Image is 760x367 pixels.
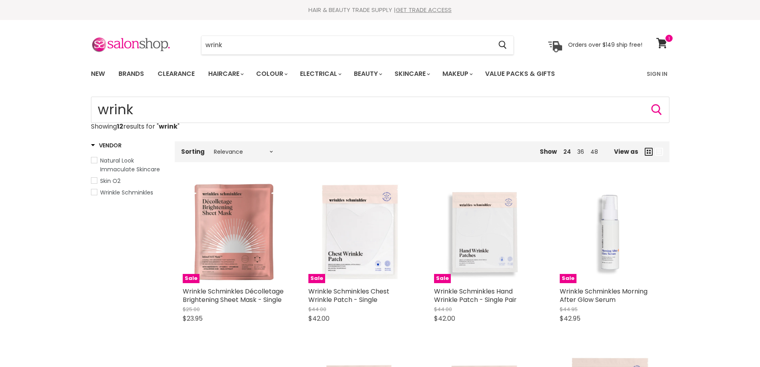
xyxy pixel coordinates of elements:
button: Search [492,36,513,54]
span: $44.95 [560,306,578,313]
span: Sale [308,274,325,283]
span: Natural Look Immaculate Skincare [100,157,160,173]
a: Value Packs & Gifts [479,65,561,82]
a: Wrinkle Schminkles Décolletage Brightening Sheet Mask - SingleSale [183,181,284,283]
strong: 12 [117,122,123,131]
span: Sale [183,274,199,283]
span: Sale [434,274,451,283]
a: Wrinkle Schminkles Morning After Glow SerumSale [560,181,661,283]
strong: wrink [159,122,178,131]
a: Wrinkle Schminkles Hand Wrinkle Patch - Single PairSale [434,181,536,283]
a: GET TRADE ACCESS [396,6,452,14]
a: New [85,65,111,82]
a: Wrinkle Schminkles Chest Wrinkle Patch - SingleSale [308,181,410,283]
a: Natural Look Immaculate Skincare [91,156,165,174]
label: Sorting [181,148,205,155]
span: $44.00 [308,306,326,313]
a: Skin O2 [91,177,165,185]
a: 36 [577,148,584,156]
h3: Vendor [91,141,122,149]
a: Wrinkle Schminkles [91,188,165,197]
span: Skin O2 [100,177,120,185]
span: $42.00 [308,314,330,323]
a: Skincare [389,65,435,82]
span: Show [540,147,557,156]
img: Wrinkle Schminkles Morning After Glow Serum [560,181,661,283]
span: Wrinkle Schminkles [100,188,153,196]
span: $44.00 [434,306,452,313]
nav: Main [81,62,679,85]
ul: Main menu [85,62,602,85]
input: Search [91,97,669,123]
span: Sale [560,274,576,283]
div: HAIR & BEAUTY TRADE SUPPLY | [81,6,679,14]
form: Product [201,36,514,55]
img: Wrinkle Schminkles Hand Wrinkle Patch - Single Pair [434,181,536,283]
span: $25.00 [183,306,200,313]
input: Search [201,36,492,54]
a: Beauty [348,65,387,82]
a: Wrinkle Schminkles Chest Wrinkle Patch - Single [308,287,389,304]
a: 24 [563,148,571,156]
a: Electrical [294,65,346,82]
a: Wrinkle Schminkles Morning After Glow Serum [560,287,647,304]
a: 48 [590,148,598,156]
iframe: Gorgias live chat messenger [720,329,752,359]
span: $42.95 [560,314,580,323]
button: Search [650,103,663,116]
span: View as [614,148,638,155]
span: $23.95 [183,314,203,323]
a: Clearance [152,65,201,82]
p: Orders over $149 ship free! [568,41,642,48]
a: Haircare [202,65,249,82]
a: Colour [250,65,292,82]
a: Brands [113,65,150,82]
p: Showing results for " " [91,123,669,130]
a: Wrinkle Schminkles Hand Wrinkle Patch - Single Pair [434,287,517,304]
form: Product [91,97,669,123]
a: Sign In [642,65,672,82]
img: Wrinkle Schminkles Chest Wrinkle Patch - Single [308,181,410,283]
a: Makeup [436,65,478,82]
img: Wrinkle Schminkles Décolletage Brightening Sheet Mask - Single [183,181,284,283]
span: $42.00 [434,314,455,323]
a: Wrinkle Schminkles Décolletage Brightening Sheet Mask - Single [183,287,284,304]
